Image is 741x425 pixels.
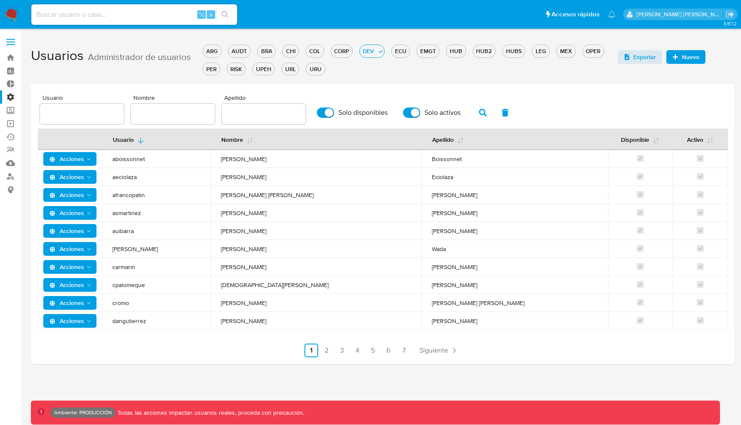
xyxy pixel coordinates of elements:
p: Ambiente: PRODUCCIÓN [54,411,112,414]
a: Notificaciones [608,11,615,18]
p: jorge.diazserrato@mercadolibre.com.co [636,10,723,18]
span: ⌥ [198,10,205,18]
p: Todas las acciones impactan usuarios reales, proceda con precaución. [115,409,304,417]
a: Salir [726,10,735,19]
input: Buscar usuario o caso... [31,9,237,20]
span: s [210,10,212,18]
button: search-icon [216,9,234,21]
span: Accesos rápidos [551,10,599,19]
